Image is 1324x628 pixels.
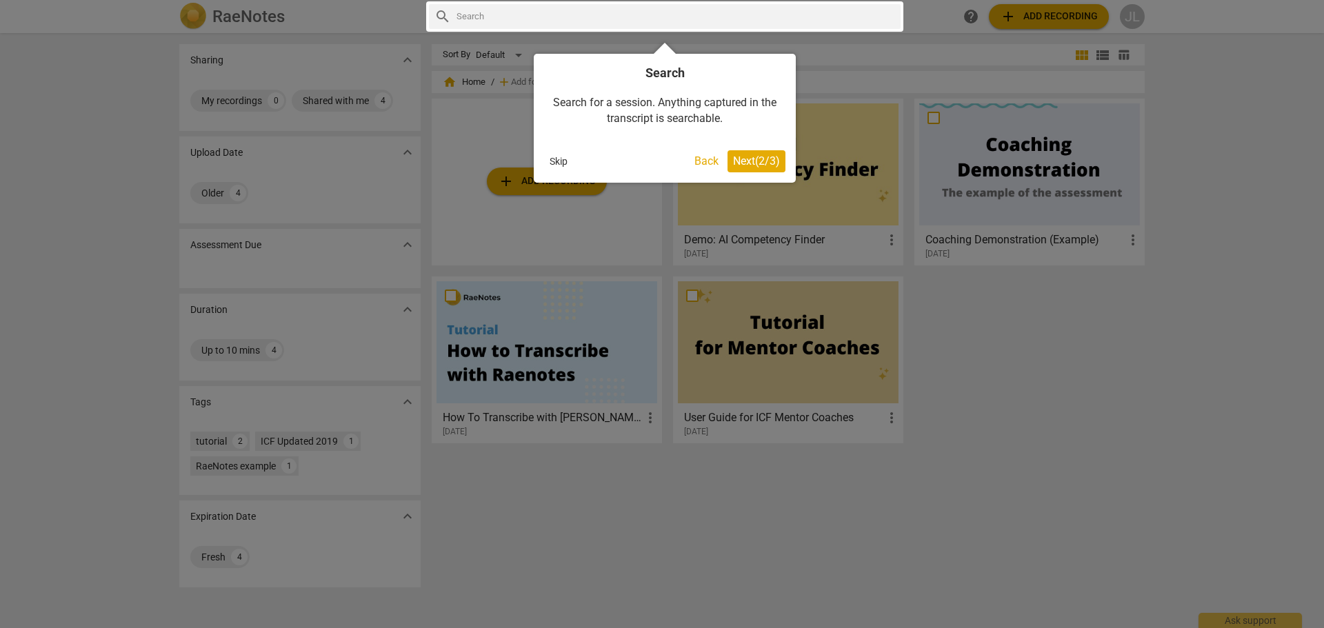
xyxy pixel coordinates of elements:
[544,64,785,81] h4: Search
[733,154,780,168] span: Next ( 2 / 3 )
[544,151,573,172] button: Skip
[728,150,785,172] button: Next
[544,81,785,140] div: Search for a session. Anything captured in the transcript is searchable.
[689,150,724,172] button: Back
